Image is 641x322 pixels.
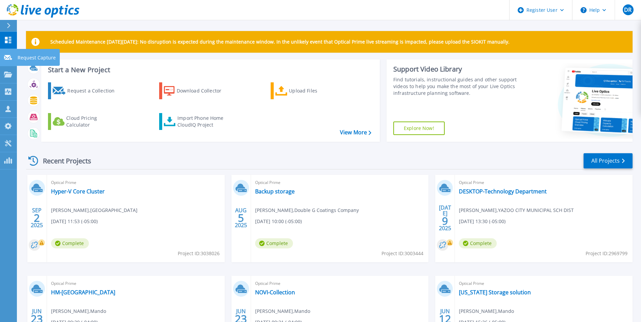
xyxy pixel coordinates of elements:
div: Support Video Library [393,65,519,74]
a: [US_STATE] Storage solution [459,289,531,296]
a: Hyper-V Core Cluster [51,188,105,195]
span: 2 [34,215,40,221]
span: Complete [459,238,497,248]
a: DESKTOP-Technology Department [459,188,547,195]
span: [PERSON_NAME] , Mando [255,307,310,315]
span: Complete [51,238,89,248]
span: Project ID: 3003444 [381,250,423,257]
div: Recent Projects [26,153,100,169]
span: Optical Prime [459,179,628,186]
a: Upload Files [271,82,346,99]
div: Import Phone Home CloudIQ Project [177,115,230,128]
span: [PERSON_NAME] , YAZOO CITY MUNICIPAL SCH DIST [459,207,574,214]
a: Backup storage [255,188,295,195]
p: Scheduled Maintenance [DATE][DATE]: No disruption is expected during the maintenance window. In t... [50,39,510,45]
a: Request a Collection [48,82,123,99]
span: [DATE] 13:30 (-05:00) [459,218,506,225]
span: Optical Prime [255,179,425,186]
span: Project ID: 2969799 [586,250,627,257]
span: 12 [439,316,451,322]
p: Request Capture [18,49,56,66]
div: Request a Collection [67,84,121,98]
span: Optical Prime [51,179,221,186]
span: [DATE] 11:53 (-05:00) [51,218,98,225]
h3: Start a New Project [48,66,371,74]
div: Upload Files [289,84,343,98]
a: HM-[GEOGRAPHIC_DATA] [51,289,115,296]
span: Complete [255,238,293,248]
span: [PERSON_NAME] , [GEOGRAPHIC_DATA] [51,207,138,214]
span: [PERSON_NAME] , Double G Coatings Company [255,207,359,214]
span: Optical Prime [255,280,425,287]
div: Download Collector [177,84,231,98]
a: View More [340,129,371,136]
span: Project ID: 3038026 [178,250,220,257]
span: 5 [238,215,244,221]
span: 23 [31,316,43,322]
div: Cloud Pricing Calculator [66,115,120,128]
span: DR [624,7,632,12]
span: 9 [442,218,448,224]
div: SEP 2025 [30,206,43,230]
div: AUG 2025 [235,206,247,230]
a: Explore Now! [393,122,445,135]
span: Optical Prime [51,280,221,287]
span: [PERSON_NAME] , Mando [51,307,106,315]
span: [PERSON_NAME] , Mando [459,307,514,315]
span: Optical Prime [459,280,628,287]
a: NOVI-Collection [255,289,295,296]
span: [DATE] 10:00 (-05:00) [255,218,302,225]
a: Download Collector [159,82,235,99]
a: All Projects [584,153,633,168]
div: Find tutorials, instructional guides and other support videos to help you make the most of your L... [393,76,519,97]
span: 23 [235,316,247,322]
div: [DATE] 2025 [439,206,451,230]
a: Cloud Pricing Calculator [48,113,123,130]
